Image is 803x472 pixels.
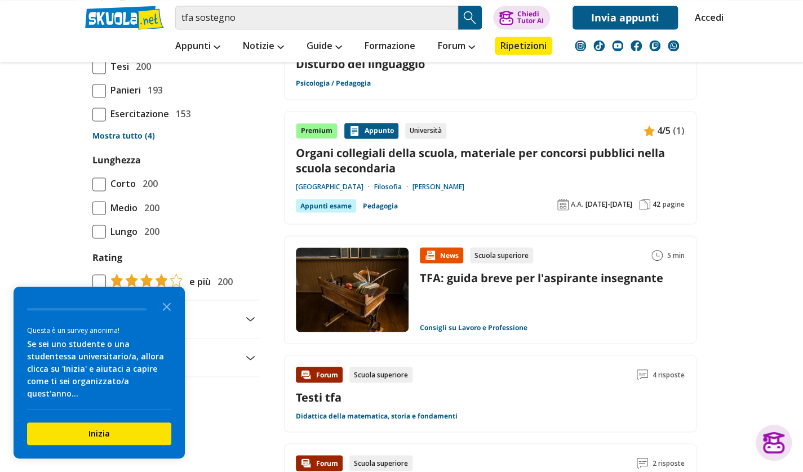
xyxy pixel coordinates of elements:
[653,367,685,382] span: 4 risposte
[420,270,663,285] a: TFA: guida breve per l'aspirante insegnante
[185,274,211,288] span: e più
[27,338,171,400] div: Se sei uno studente o una studentessa universitario/a, allora clicca su 'Inizia' e aiutaci a capi...
[349,125,360,136] img: Appunti contenuto
[213,274,233,288] span: 200
[14,287,185,458] div: Survey
[106,176,136,191] span: Corto
[300,369,312,380] img: Forum contenuto
[296,123,338,139] div: Premium
[27,422,171,445] button: Inizia
[92,154,141,166] label: Lunghezza
[349,367,412,382] div: Scuola superiore
[296,199,356,212] div: Appunti esame
[92,250,255,264] label: Rating
[363,199,398,212] a: Pedagogia
[300,457,312,469] img: Forum contenuto
[171,106,191,121] span: 153
[296,56,425,72] a: Disturbo del linguaggio
[631,40,642,51] img: facebook
[612,40,623,51] img: youtube
[644,125,655,136] img: Appunti contenuto
[495,37,552,55] a: Ripetizioni
[575,40,586,51] img: instagram
[435,37,478,57] a: Forum
[593,40,605,51] img: tiktok
[462,9,478,26] img: Cerca appunti, riassunti o versioni
[649,40,660,51] img: twitch
[663,199,685,208] span: pagine
[344,123,398,139] div: Appunto
[470,247,533,263] div: Scuola superiore
[106,200,137,215] span: Medio
[653,199,660,208] span: 42
[143,83,163,97] span: 193
[493,6,550,29] button: ChiediTutor AI
[637,457,648,469] img: Commenti lettura
[131,59,151,74] span: 200
[657,123,671,138] span: 4/5
[412,182,464,192] a: [PERSON_NAME]
[140,200,159,215] span: 200
[639,199,650,210] img: Pagine
[374,182,412,192] a: Filosofia
[246,355,255,360] img: Apri e chiudi sezione
[296,455,343,471] div: Forum
[424,250,436,261] img: News contenuto
[175,6,458,29] input: Cerca appunti, riassunti o versioni
[362,37,418,57] a: Formazione
[557,199,569,210] img: Anno accademico
[653,455,685,471] span: 2 risposte
[156,295,178,317] button: Close the survey
[92,130,255,141] a: Mostra tutto (4)
[585,199,632,208] span: [DATE]-[DATE]
[349,455,412,471] div: Scuola superiore
[668,40,679,51] img: WhatsApp
[673,123,685,138] span: (1)
[138,176,158,191] span: 200
[296,411,458,420] a: Didattica della matematica, storia e fondamenti
[172,37,223,57] a: Appunti
[296,367,343,382] div: Forum
[296,145,685,176] a: Organi collegiali della scuola, materiale per concorsi pubblici nella scuola secondaria
[106,273,183,287] img: tasso di risposta 4+
[695,6,718,29] a: Accedi
[637,369,648,380] img: Commenti lettura
[240,37,287,57] a: Notizie
[517,11,543,24] div: Chiedi Tutor AI
[296,79,371,88] a: Psicologia / Pedagogia
[140,224,159,238] span: 200
[571,199,583,208] span: A.A.
[573,6,678,29] a: Invia appunti
[106,224,137,238] span: Lungo
[304,37,345,57] a: Guide
[405,123,446,139] div: Università
[458,6,482,29] button: Search Button
[27,325,171,336] div: Questa è un survey anonima!
[420,247,463,263] div: News
[296,182,374,192] a: [GEOGRAPHIC_DATA]
[420,323,527,332] a: Consigli su Lavoro e Professione
[651,250,663,261] img: Tempo lettura
[296,389,341,404] a: Testi tfa
[106,106,169,121] span: Esercitazione
[246,317,255,321] img: Apri e chiudi sezione
[106,59,129,74] span: Tesi
[106,83,141,97] span: Panieri
[667,247,685,263] span: 5 min
[296,247,409,332] img: Immagine news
